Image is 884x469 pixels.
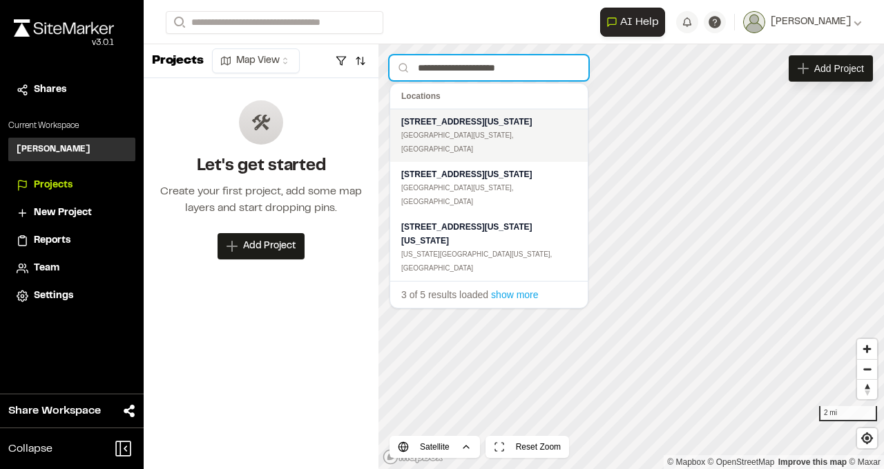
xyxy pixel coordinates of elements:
span: Locations [401,91,441,101]
span: Team [34,261,59,276]
span: AI Help [620,14,659,30]
img: User [743,11,765,33]
span: Share Workspace [8,403,101,419]
span: show more [491,289,538,300]
a: Projects [17,178,127,193]
a: Reports [17,233,127,248]
div: [STREET_ADDRESS][US_STATE] [401,167,577,181]
div: [STREET_ADDRESS][US_STATE][US_STATE] [401,220,577,248]
span: New Project [34,205,92,221]
div: [STREET_ADDRESS][US_STATE] [401,115,577,129]
a: Settings [17,288,127,304]
div: Open AI Assistant [600,8,671,37]
span: [PERSON_NAME] [771,15,851,30]
a: Team [17,261,127,276]
a: Shares [17,82,127,98]
span: Shares [34,82,66,98]
h3: [PERSON_NAME] [17,143,90,156]
img: rebrand.png [14,19,114,37]
div: [US_STATE][GEOGRAPHIC_DATA][US_STATE], [GEOGRAPHIC_DATA] [401,248,577,275]
span: Projects [34,178,73,193]
div: 3 of 5 results loaded [390,281,588,308]
span: Collapse [8,441,52,457]
span: Reports [34,233,70,248]
button: [PERSON_NAME] [743,11,862,33]
a: New Project [17,205,127,221]
span: Settings [34,288,73,304]
div: [GEOGRAPHIC_DATA][US_STATE], [GEOGRAPHIC_DATA] [401,181,577,209]
div: [GEOGRAPHIC_DATA][US_STATE], [GEOGRAPHIC_DATA] [401,129,577,156]
div: Oh geez...please don't... [14,37,114,49]
button: Search [166,11,191,34]
button: Open AI Assistant [600,8,665,37]
p: Current Workspace [8,120,135,132]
